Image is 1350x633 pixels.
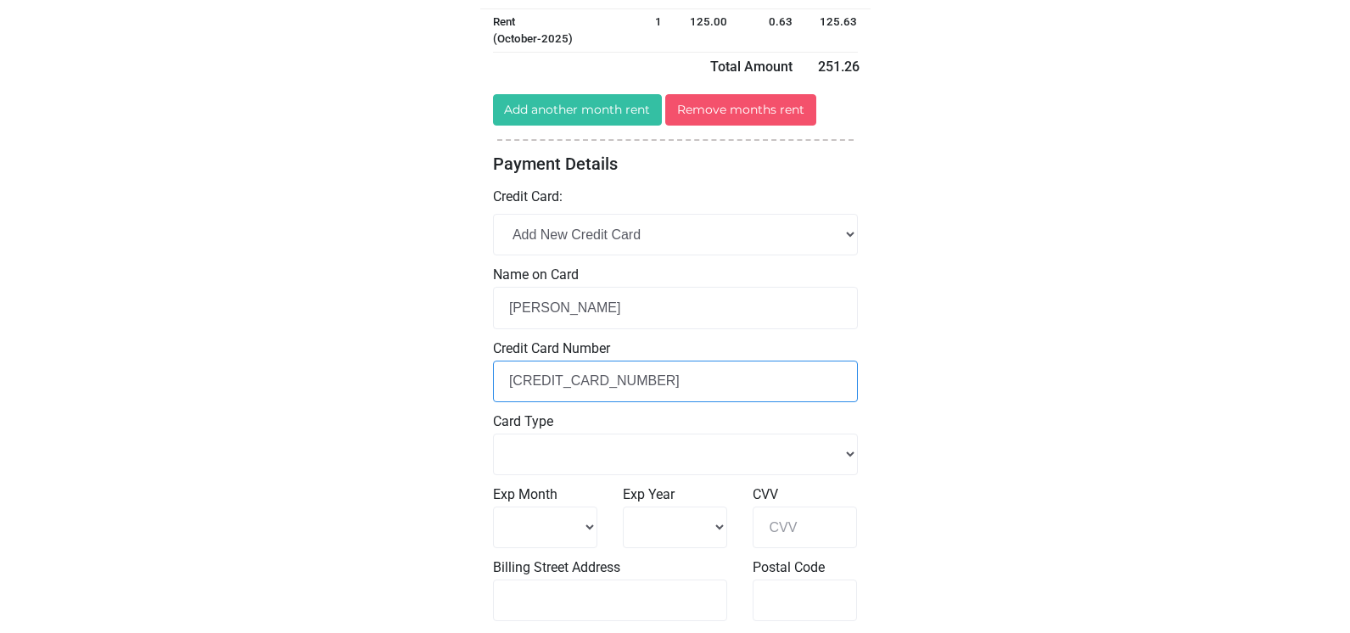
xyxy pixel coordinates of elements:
[665,94,816,126] a: Remove months rent
[805,14,871,48] div: 125.63
[480,57,805,77] div: Total Amount
[740,14,805,48] div: 0.63
[493,339,858,359] label: Credit Card Number
[753,557,857,578] label: Postal Code
[623,485,727,505] label: Exp Year
[493,361,858,402] input: Card number
[493,485,597,505] label: Exp Month
[493,154,858,174] h5: Payment Details
[493,265,858,285] label: Name on Card
[480,14,643,48] div: Rent (October-2025)
[818,59,860,75] span: 251.26
[493,187,563,207] label: Credit Card:
[642,14,675,48] div: 1
[675,14,740,48] div: 125.00
[493,557,728,578] label: Billing Street Address
[493,94,663,126] a: Add another month rent
[753,507,857,548] input: CVV
[493,412,858,432] label: Card Type
[753,485,857,505] label: CVV
[493,287,858,328] input: Name on card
